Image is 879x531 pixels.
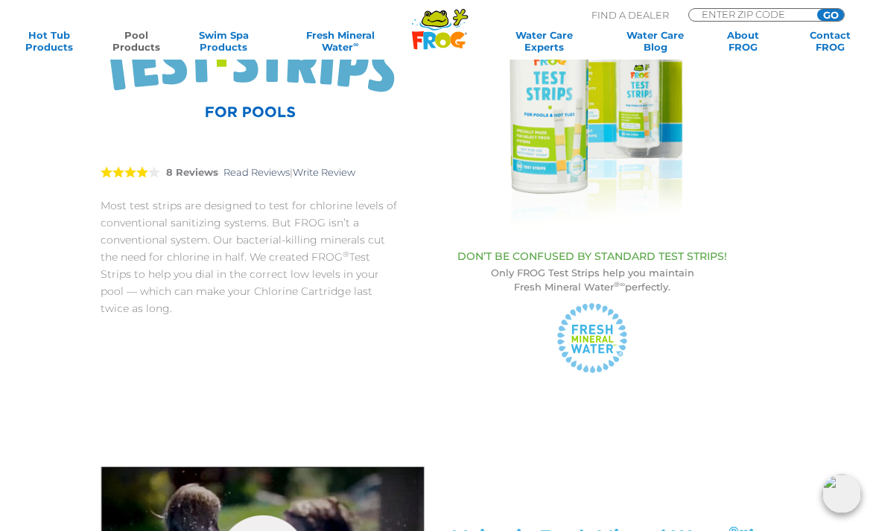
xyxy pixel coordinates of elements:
a: Read Reviews [223,166,290,178]
span: 4 [101,166,148,178]
a: ContactFROG [796,29,864,53]
h3: DON’T BE CONFUSED BY STANDARD TEST STRIPS! [428,250,756,262]
sup: ∞ [353,40,358,48]
a: Swim SpaProducts [190,29,258,53]
a: Water CareBlog [621,29,689,53]
p: Find A Dealer [591,8,669,22]
a: Hot TubProducts [15,29,83,53]
a: Water CareExperts [486,29,602,53]
sup: ®∞ [614,280,625,288]
a: Write Review [293,166,355,178]
p: Only FROG Test Strips help you maintain Fresh Mineral Water perfectly. [428,266,756,294]
img: openIcon [822,474,861,513]
sup: ® [343,249,349,259]
a: Fresh MineralWater∞ [277,29,404,53]
strong: 8 Reviews [166,166,218,178]
div: | [101,149,398,197]
input: Zip Code Form [700,9,801,19]
input: GO [817,9,844,21]
a: AboutFROG [709,29,777,53]
a: PoolProducts [102,29,170,53]
p: Most test strips are designed to test for chlorine levels of conventional sanitizing systems. But... [101,197,398,317]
